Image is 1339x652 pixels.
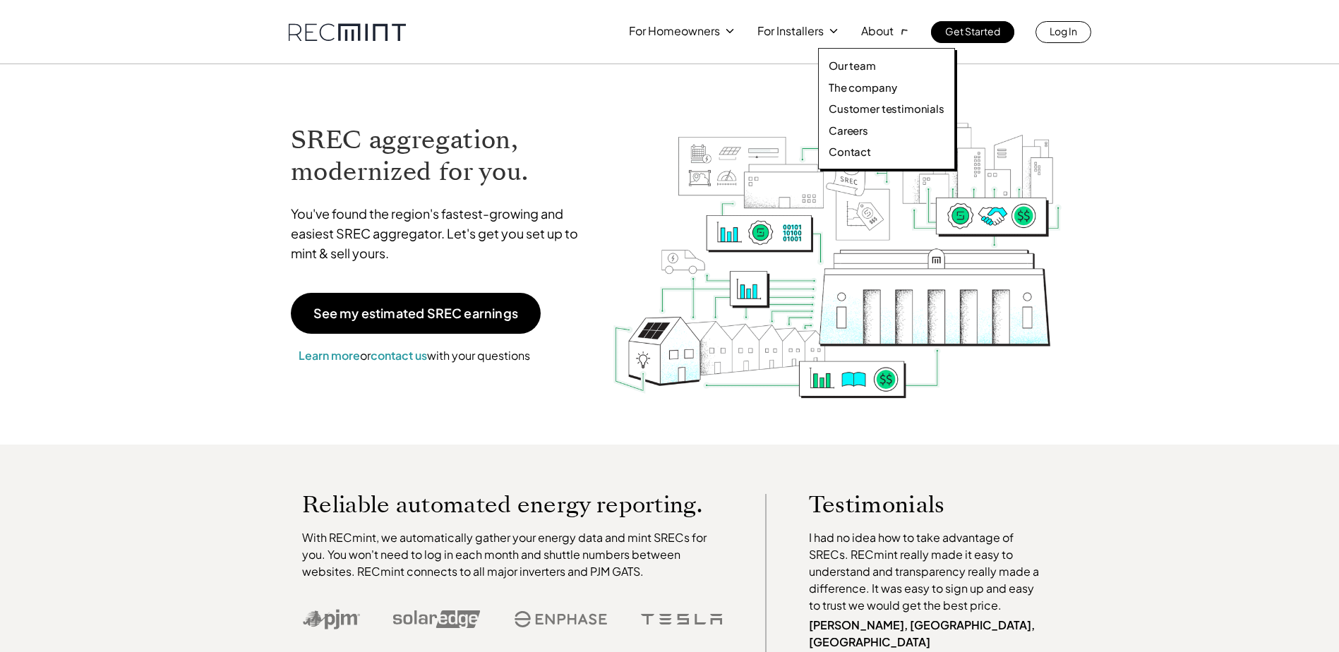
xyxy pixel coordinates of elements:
[809,494,1019,515] p: Testimonials
[302,529,723,580] p: With RECmint, we automatically gather your energy data and mint SRECs for you. You won't need to ...
[945,21,1000,41] p: Get Started
[809,617,1046,651] p: [PERSON_NAME], [GEOGRAPHIC_DATA], [GEOGRAPHIC_DATA]
[299,348,360,363] a: Learn more
[829,59,876,73] p: Our team
[291,124,592,188] h1: SREC aggregation, modernized for you.
[371,348,427,363] a: contact us
[829,123,944,138] a: Careers
[861,21,894,41] p: About
[829,123,868,138] p: Careers
[1050,21,1077,41] p: Log In
[291,293,541,334] a: See my estimated SREC earnings
[829,80,944,95] a: The company
[829,59,944,73] a: Our team
[612,85,1062,402] img: RECmint value cycle
[829,102,944,116] a: Customer testimonials
[829,145,871,159] p: Contact
[291,204,592,263] p: You've found the region's fastest-growing and easiest SREC aggregator. Let's get you set up to mi...
[629,21,720,41] p: For Homeowners
[313,307,518,320] p: See my estimated SREC earnings
[757,21,824,41] p: For Installers
[302,494,723,515] p: Reliable automated energy reporting.
[1035,21,1091,43] a: Log In
[829,145,944,159] a: Contact
[809,529,1046,614] p: I had no idea how to take advantage of SRECs. RECmint really made it easy to understand and trans...
[931,21,1014,43] a: Get Started
[291,346,538,365] p: or with your questions
[829,80,896,95] p: The company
